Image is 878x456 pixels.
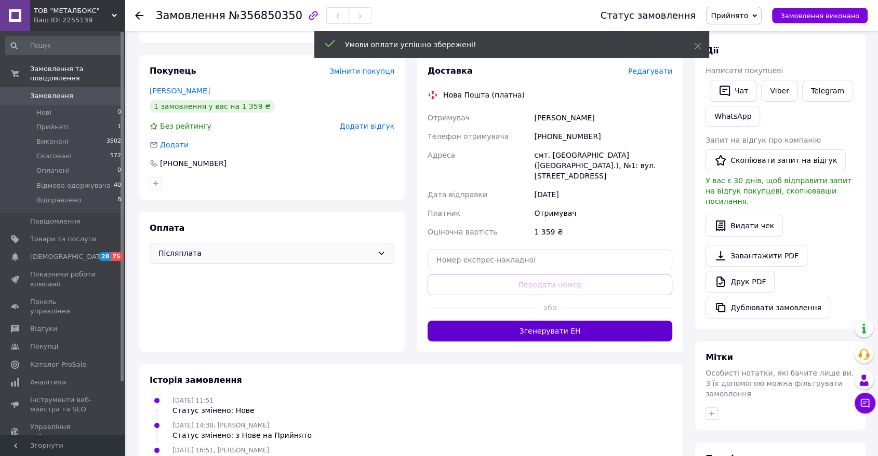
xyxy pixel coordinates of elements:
[30,270,96,288] span: Показники роботи компанії
[36,166,69,175] span: Оплачені
[710,80,757,102] button: Чат
[706,271,775,293] a: Друк PDF
[706,149,846,171] button: Скопіювати запит на відгук
[107,137,121,146] span: 3502
[428,132,509,141] span: Телефон отримувача
[150,100,275,113] div: 1 замовлення у вас на 1 359 ₴
[114,181,121,190] span: 40
[117,166,121,175] span: 0
[532,108,674,127] div: [PERSON_NAME]
[36,196,82,205] span: Відправлено
[30,324,57,334] span: Відгуки
[117,196,121,205] span: 8
[30,252,107,261] span: [DEMOGRAPHIC_DATA]
[329,67,394,75] span: Змінити покупця
[172,405,255,416] div: Статус змінено: Нове
[628,67,672,75] span: Редагувати
[99,252,111,261] span: 28
[428,209,460,217] span: Платник
[30,422,96,441] span: Управління сайтом
[30,378,66,387] span: Аналітика
[30,342,58,351] span: Покупці
[340,122,394,130] span: Додати відгук
[706,176,852,205] span: У вас є 30 днів, щоб відправити запит на відгук покупцеві, скопіювавши посилання.
[135,10,143,21] div: Повернутися назад
[706,46,719,56] span: Дії
[172,430,312,440] div: Статус змінено: з Нове на Прийнято
[706,136,821,144] span: Запит на відгук про компанію
[30,297,96,316] span: Панель управління
[706,369,854,398] span: Особисті нотатки, які бачите лише ви. З їх допомогою можна фільтрувати замовлення
[855,393,875,413] button: Чат з покупцем
[428,114,470,122] span: Отримувач
[711,11,748,20] span: Прийнято
[706,245,807,267] a: Завантажити PDF
[780,12,859,20] span: Замовлення виконано
[345,39,668,50] div: Умови оплати успішно збережені!
[428,66,473,76] span: Доставка
[761,80,797,102] a: Viber
[30,360,86,369] span: Каталог ProSale
[36,108,51,117] span: Нові
[36,181,111,190] span: Відмова одержувача
[159,158,228,169] div: [PHONE_NUMBER]
[30,234,96,244] span: Товари та послуги
[5,36,122,55] input: Пошук
[601,10,696,21] div: Статус замовлення
[172,447,269,454] span: [DATE] 16:51, [PERSON_NAME]
[36,137,69,146] span: Виконані
[802,80,853,102] a: Telegram
[30,217,81,226] span: Повідомлення
[706,297,830,319] button: Дублювати замовлення
[706,352,733,362] span: Мітки
[160,122,211,130] span: Без рейтингу
[428,250,672,270] input: Номер експрес-накладної
[428,190,487,199] span: Дата відправки
[532,204,674,223] div: Отримувач
[150,223,184,233] span: Оплата
[110,151,121,161] span: 572
[428,151,455,159] span: Адреса
[150,66,196,76] span: Покупець
[706,215,783,237] button: Видати чек
[172,422,269,429] span: [DATE] 14:38, [PERSON_NAME]
[30,395,96,414] span: Інструменти веб-майстра та SEO
[706,66,783,75] span: Написати покупцеві
[150,375,242,385] span: Історія замовлення
[111,252,123,261] span: 75
[428,321,672,341] button: Згенерувати ЕН
[172,397,214,404] span: [DATE] 11:51
[532,127,674,146] div: [PHONE_NUMBER]
[532,146,674,185] div: смт. [GEOGRAPHIC_DATA] ([GEOGRAPHIC_DATA].), №1: вул. [STREET_ADDRESS]
[36,122,69,132] span: Прийняті
[158,247,373,259] span: Післяплата
[160,141,189,149] span: Додати
[428,228,497,236] span: Оціночна вартість
[229,9,302,22] span: №356850350
[30,64,125,83] span: Замовлення та повідомлення
[532,185,674,204] div: [DATE]
[117,108,121,117] span: 0
[441,90,527,100] div: Нова Пошта (платна)
[36,151,72,161] span: Скасовані
[772,8,868,23] button: Замовлення виконано
[117,122,121,132] span: 1
[156,9,225,22] span: Замовлення
[150,87,210,95] a: [PERSON_NAME]
[30,91,73,101] span: Замовлення
[538,302,562,313] span: або
[532,223,674,241] div: 1 359 ₴
[706,106,760,127] a: WhatsApp
[34,16,125,25] div: Ваш ID: 2255139
[34,6,112,16] span: ТОВ "МЕТАЛБОКС"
